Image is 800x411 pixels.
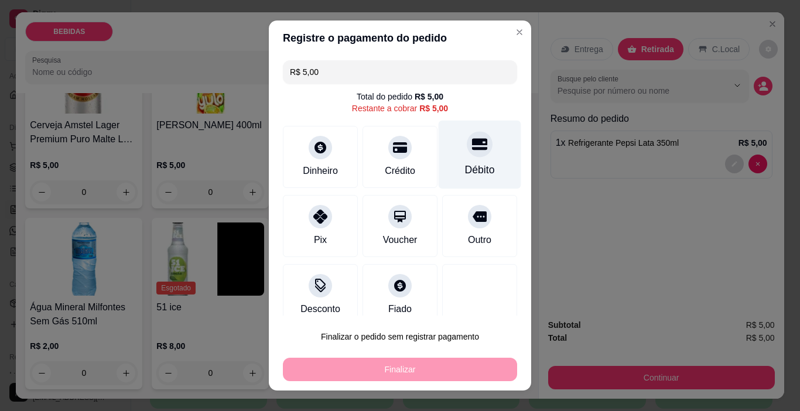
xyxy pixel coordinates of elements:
[300,302,340,316] div: Desconto
[415,91,443,102] div: R$ 5,00
[388,302,412,316] div: Fiado
[303,164,338,178] div: Dinheiro
[269,20,531,56] header: Registre o pagamento do pedido
[510,23,529,42] button: Close
[465,162,495,177] div: Débito
[283,325,517,348] button: Finalizar o pedido sem registrar pagamento
[352,102,448,114] div: Restante a cobrar
[383,233,418,247] div: Voucher
[468,233,491,247] div: Outro
[385,164,415,178] div: Crédito
[357,91,443,102] div: Total do pedido
[419,102,448,114] div: R$ 5,00
[290,60,510,84] input: Ex.: hambúrguer de cordeiro
[314,233,327,247] div: Pix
